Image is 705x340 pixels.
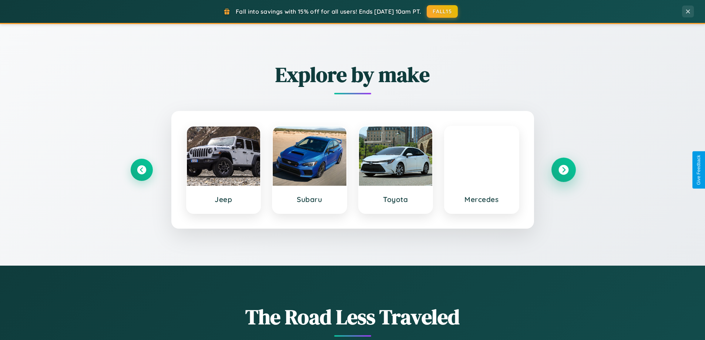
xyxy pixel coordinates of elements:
[696,155,701,185] div: Give Feedback
[366,195,425,204] h3: Toyota
[280,195,339,204] h3: Subaru
[236,8,421,15] span: Fall into savings with 15% off for all users! Ends [DATE] 10am PT.
[194,195,253,204] h3: Jeep
[452,195,511,204] h3: Mercedes
[131,303,575,331] h1: The Road Less Traveled
[427,5,458,18] button: FALL15
[131,60,575,89] h2: Explore by make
